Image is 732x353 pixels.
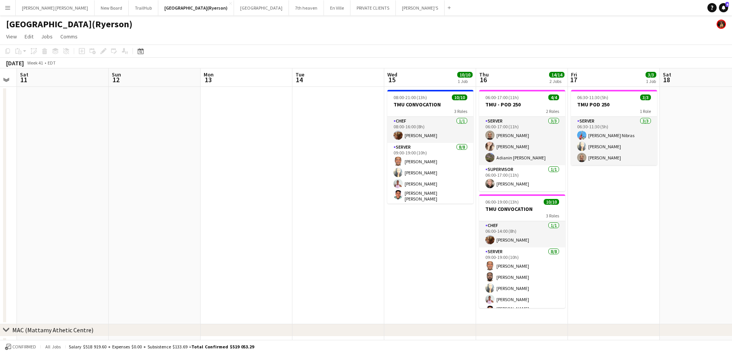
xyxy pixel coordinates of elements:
[479,101,565,108] h3: TMU - POD 250
[544,199,559,205] span: 10/10
[16,0,95,15] button: [PERSON_NAME] [PERSON_NAME]
[387,117,473,143] app-card-role: CHEF1/108:00-16:00 (8h)[PERSON_NAME]
[387,90,473,204] app-job-card: 08:00-21:00 (13h)10/10TMU CONVOCATION3 RolesCHEF1/108:00-16:00 (8h)[PERSON_NAME]SERVER8/809:00-19...
[719,3,728,12] a: 4
[38,31,56,41] a: Jobs
[6,33,17,40] span: View
[350,0,396,15] button: PRIVATE CLIENTS
[234,0,289,15] button: [GEOGRAPHIC_DATA]
[203,75,214,84] span: 13
[640,94,651,100] span: 3/3
[20,71,28,78] span: Sat
[646,72,656,78] span: 3/3
[69,344,254,350] div: Salary $518 919.60 + Expenses $0.00 + Subsistence $133.69 =
[479,221,565,247] app-card-role: CHEF1/106:00-14:00 (8h)[PERSON_NAME]
[41,33,53,40] span: Jobs
[19,75,28,84] span: 11
[289,0,324,15] button: 7th heaven
[640,108,651,114] span: 1 Role
[386,75,397,84] span: 15
[571,117,657,165] app-card-role: SERVER3/306:30-11:30 (5h)[PERSON_NAME] Nibras[PERSON_NAME][PERSON_NAME]
[548,94,559,100] span: 4/4
[6,59,24,67] div: [DATE]
[129,0,158,15] button: TrailHub
[570,75,577,84] span: 17
[3,31,20,41] a: View
[295,71,304,78] span: Tue
[111,75,121,84] span: 12
[479,71,489,78] span: Thu
[571,90,657,165] app-job-card: 06:30-11:30 (5h)3/3TMU POD 2501 RoleSERVER3/306:30-11:30 (5h)[PERSON_NAME] Nibras[PERSON_NAME][PE...
[60,33,78,40] span: Comms
[48,60,56,66] div: EDT
[191,344,254,350] span: Total Confirmed $519 053.29
[25,33,33,40] span: Edit
[577,94,608,100] span: 06:30-11:30 (5h)
[25,60,45,66] span: Week 41
[393,94,427,100] span: 08:00-21:00 (13h)
[549,72,564,78] span: 14/14
[95,0,129,15] button: New Board
[478,75,489,84] span: 16
[479,165,565,191] app-card-role: SUPERVISOR1/106:00-17:00 (11h)[PERSON_NAME]
[663,71,671,78] span: Sat
[158,0,234,15] button: [GEOGRAPHIC_DATA](Ryerson)
[12,326,93,334] div: MAC (Mattamy Athetic Centre)
[546,108,559,114] span: 2 Roles
[112,71,121,78] span: Sun
[458,78,472,84] div: 1 Job
[457,72,473,78] span: 10/10
[44,344,62,350] span: All jobs
[479,117,565,165] app-card-role: SERVER3/306:00-17:00 (11h)[PERSON_NAME][PERSON_NAME]Adianin [PERSON_NAME]
[646,78,656,84] div: 1 Job
[454,108,467,114] span: 3 Roles
[387,143,473,249] app-card-role: SERVER8/809:00-19:00 (10h)[PERSON_NAME][PERSON_NAME][PERSON_NAME][PERSON_NAME] [PERSON_NAME]
[6,18,133,30] h1: [GEOGRAPHIC_DATA](Ryerson)
[546,213,559,219] span: 3 Roles
[452,94,467,100] span: 10/10
[396,0,445,15] button: [PERSON_NAME]'S
[324,0,350,15] button: En Ville
[549,78,564,84] div: 2 Jobs
[22,31,37,41] a: Edit
[387,71,397,78] span: Wed
[662,75,671,84] span: 18
[717,20,726,29] app-user-avatar: Yani Salas
[12,344,36,350] span: Confirmed
[571,101,657,108] h3: TMU POD 250
[479,90,565,191] app-job-card: 06:00-17:00 (11h)4/4TMU - POD 2502 RolesSERVER3/306:00-17:00 (11h)[PERSON_NAME][PERSON_NAME]Adian...
[479,194,565,308] app-job-card: 06:00-19:00 (13h)10/10TMU CONVOCATION3 RolesCHEF1/106:00-14:00 (8h)[PERSON_NAME]SERVER8/809:00-19...
[4,343,37,351] button: Confirmed
[57,31,81,41] a: Comms
[485,94,519,100] span: 06:00-17:00 (11h)
[725,2,729,7] span: 4
[294,75,304,84] span: 14
[571,71,577,78] span: Fri
[204,71,214,78] span: Mon
[485,199,519,205] span: 06:00-19:00 (13h)
[479,206,565,212] h3: TMU CONVOCATION
[387,101,473,108] h3: TMU CONVOCATION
